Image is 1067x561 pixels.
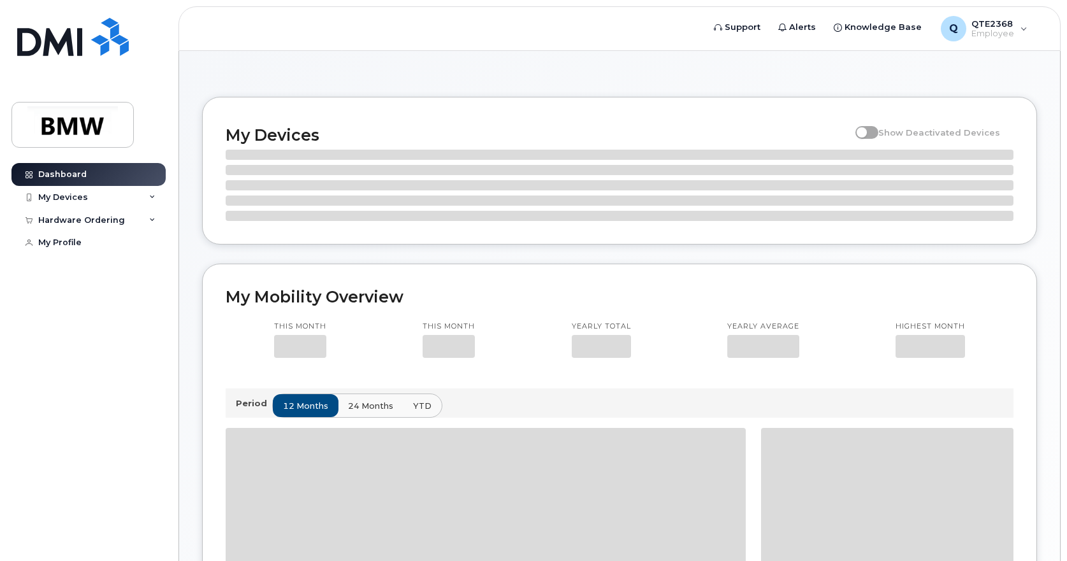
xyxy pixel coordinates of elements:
span: Show Deactivated Devices [878,127,1000,138]
p: Yearly total [572,322,631,332]
input: Show Deactivated Devices [855,120,866,131]
p: Yearly average [727,322,799,332]
h2: My Mobility Overview [226,287,1013,306]
p: This month [423,322,475,332]
span: 24 months [348,400,393,412]
span: YTD [413,400,432,412]
p: Period [236,397,272,409]
h2: My Devices [226,125,849,145]
p: Highest month [896,322,965,332]
p: This month [274,322,326,332]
